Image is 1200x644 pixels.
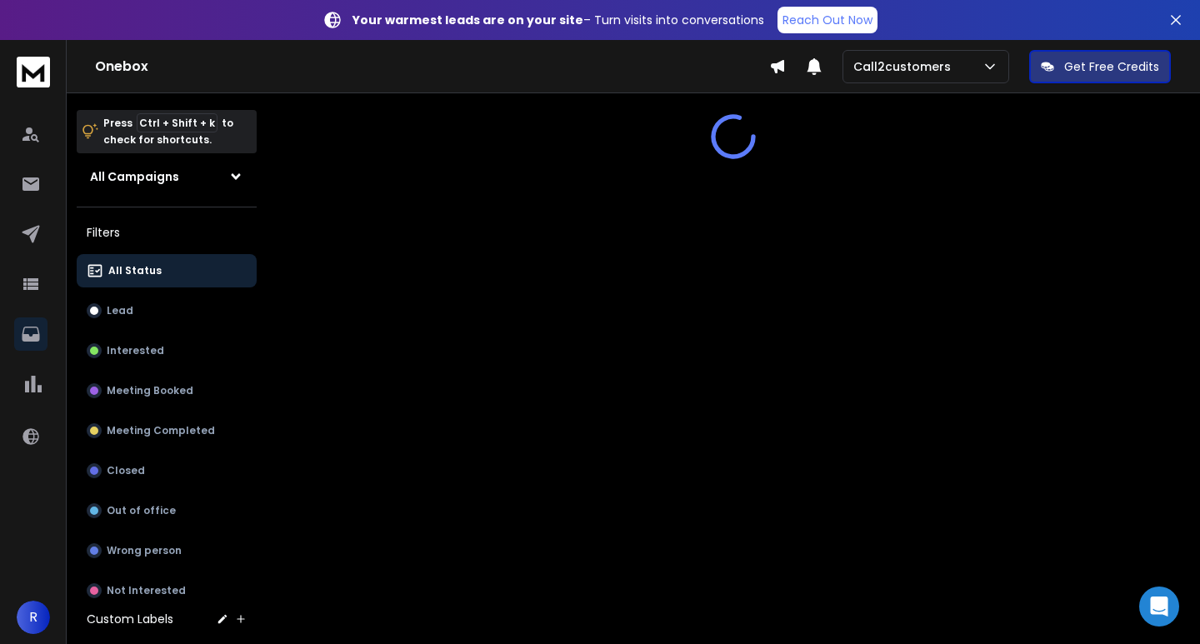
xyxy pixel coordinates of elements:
p: All Status [108,264,162,277]
button: Out of office [77,494,257,527]
button: Not Interested [77,574,257,607]
button: Meeting Completed [77,414,257,447]
p: – Turn visits into conversations [352,12,764,28]
strong: Your warmest leads are on your site [352,12,583,28]
p: Out of office [107,504,176,517]
button: Interested [77,334,257,367]
img: logo [17,57,50,87]
button: Lead [77,294,257,327]
div: Open Intercom Messenger [1139,587,1179,627]
p: Interested [107,344,164,357]
h1: Onebox [95,57,769,77]
button: Meeting Booked [77,374,257,407]
p: Closed [107,464,145,477]
h3: Filters [77,221,257,244]
h1: All Campaigns [90,168,179,185]
button: Get Free Credits [1029,50,1171,83]
p: Lead [107,304,133,317]
button: R [17,601,50,634]
a: Reach Out Now [777,7,877,33]
button: Closed [77,454,257,487]
button: Wrong person [77,534,257,567]
p: Press to check for shortcuts. [103,115,233,148]
button: All Campaigns [77,160,257,193]
p: Meeting Booked [107,384,193,397]
span: Ctrl + Shift + k [137,113,217,132]
p: Not Interested [107,584,186,597]
p: Meeting Completed [107,424,215,437]
p: Wrong person [107,544,182,557]
p: Reach Out Now [782,12,872,28]
p: Get Free Credits [1064,58,1159,75]
p: Call2customers [853,58,957,75]
h3: Custom Labels [87,611,173,627]
button: All Status [77,254,257,287]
